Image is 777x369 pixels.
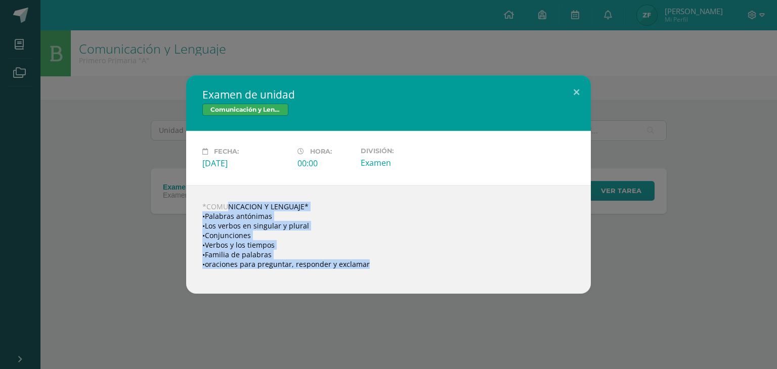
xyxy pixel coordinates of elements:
div: [DATE] [202,158,289,169]
div: *COMUNICACION Y LENGUAJE* •Palabras antónimas •Los verbos en singular y plural •Conjunciones •Ver... [186,185,591,294]
h2: Examen de unidad [202,87,575,102]
label: División: [361,147,448,155]
span: Fecha: [214,148,239,155]
div: Examen [361,157,448,168]
div: 00:00 [297,158,353,169]
span: Hora: [310,148,332,155]
button: Close (Esc) [562,75,591,110]
span: Comunicación y Lenguaje [202,104,288,116]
